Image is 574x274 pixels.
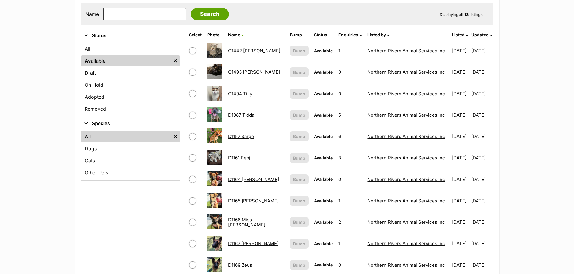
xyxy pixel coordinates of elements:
a: Northern Rivers Animal Services Inc [367,48,445,54]
a: Northern Rivers Animal Services Inc [367,177,445,182]
span: Bump [293,198,305,204]
span: Available [314,112,333,118]
span: Available [314,48,333,53]
span: Available [314,155,333,160]
span: Available [314,220,333,225]
td: [DATE] [471,169,492,190]
a: Northern Rivers Animal Services Inc [367,112,445,118]
a: Northern Rivers Animal Services Inc [367,241,445,246]
a: On Hold [81,79,180,90]
span: translation missing: en.admin.listings.index.attributes.enquiries [338,32,358,37]
a: All [81,131,171,142]
td: [DATE] [471,105,492,125]
a: Removed [81,103,180,114]
a: Listed by [367,32,389,37]
td: [DATE] [471,62,492,82]
span: Listed [452,32,465,37]
a: Cats [81,155,180,166]
th: Photo [205,30,225,40]
td: 2 [336,212,365,232]
input: Search [191,8,229,20]
td: [DATE] [471,233,492,254]
span: Bump [293,176,305,183]
td: [DATE] [450,105,471,125]
a: D1157 Sarge [228,134,254,139]
button: Bump [290,174,308,184]
a: Name [228,32,243,37]
span: Updated [471,32,489,37]
span: Bump [293,155,305,161]
td: [DATE] [450,190,471,211]
button: Bump [290,153,308,163]
td: 0 [336,62,365,82]
td: 5 [336,105,365,125]
button: Bump [290,196,308,206]
a: D1165 [PERSON_NAME] [228,198,279,204]
span: Listed by [367,32,386,37]
td: [DATE] [471,190,492,211]
span: Available [314,134,333,139]
td: [DATE] [450,40,471,61]
div: Status [81,42,180,117]
td: 1 [336,40,365,61]
td: [DATE] [471,126,492,147]
strong: all 13 [459,12,469,17]
span: Available [314,198,333,203]
a: Draft [81,67,180,78]
td: [DATE] [471,212,492,232]
a: Listed [452,32,468,37]
button: Bump [290,239,308,249]
span: Available [314,262,333,267]
td: 3 [336,147,365,168]
span: Bump [293,241,305,247]
a: C1442 [PERSON_NAME] [228,48,280,54]
a: D1087 Tidda [228,112,254,118]
a: All [81,43,180,54]
span: Available [314,69,333,75]
a: Northern Rivers Animal Services Inc [367,219,445,225]
span: Displaying Listings [440,12,483,17]
a: Updated [471,32,492,37]
td: [DATE] [450,233,471,254]
a: D1169 Zeus [228,262,252,268]
td: [DATE] [450,62,471,82]
td: [DATE] [471,147,492,168]
td: 0 [336,169,365,190]
button: Bump [290,46,308,56]
span: Bump [293,91,305,97]
a: C1493 [PERSON_NAME] [228,69,280,75]
th: Select [187,30,204,40]
a: C1494 Tilly [228,91,252,97]
a: Enquiries [338,32,362,37]
button: Bump [290,131,308,141]
span: Bump [293,112,305,118]
a: Other Pets [81,167,180,178]
button: Status [81,32,180,40]
a: Dogs [81,143,180,154]
td: 1 [336,233,365,254]
a: Northern Rivers Animal Services Inc [367,134,445,139]
td: 1 [336,190,365,211]
th: Bump [287,30,311,40]
a: D1167 [PERSON_NAME] [228,241,278,246]
button: Bump [290,110,308,120]
span: Available [314,241,333,246]
a: Northern Rivers Animal Services Inc [367,155,445,161]
td: [DATE] [471,83,492,104]
span: Bump [293,219,305,225]
a: D1161 Benji [228,155,252,161]
td: [DATE] [450,126,471,147]
td: [DATE] [450,169,471,190]
span: Bump [293,48,305,54]
span: Available [314,177,333,182]
span: Name [228,32,240,37]
td: [DATE] [450,83,471,104]
td: 0 [336,83,365,104]
div: Species [81,130,180,180]
td: [DATE] [471,40,492,61]
button: Bump [290,67,308,77]
a: Northern Rivers Animal Services Inc [367,91,445,97]
a: D1164 [PERSON_NAME] [228,177,279,182]
button: Bump [290,89,308,99]
td: [DATE] [450,212,471,232]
